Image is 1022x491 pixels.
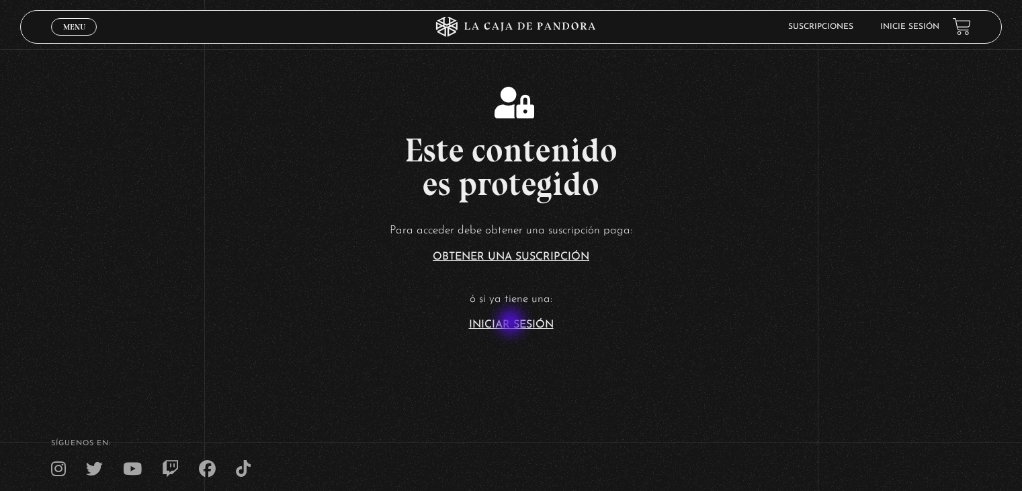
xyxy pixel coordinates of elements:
a: Inicie sesión [880,23,939,31]
a: Obtener una suscripción [433,252,589,262]
a: View your shopping cart [953,17,971,36]
span: Cerrar [58,34,90,43]
span: Menu [63,23,85,31]
h4: SÍguenos en: [51,440,971,447]
a: Suscripciones [788,23,853,31]
a: Iniciar Sesión [469,319,554,330]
